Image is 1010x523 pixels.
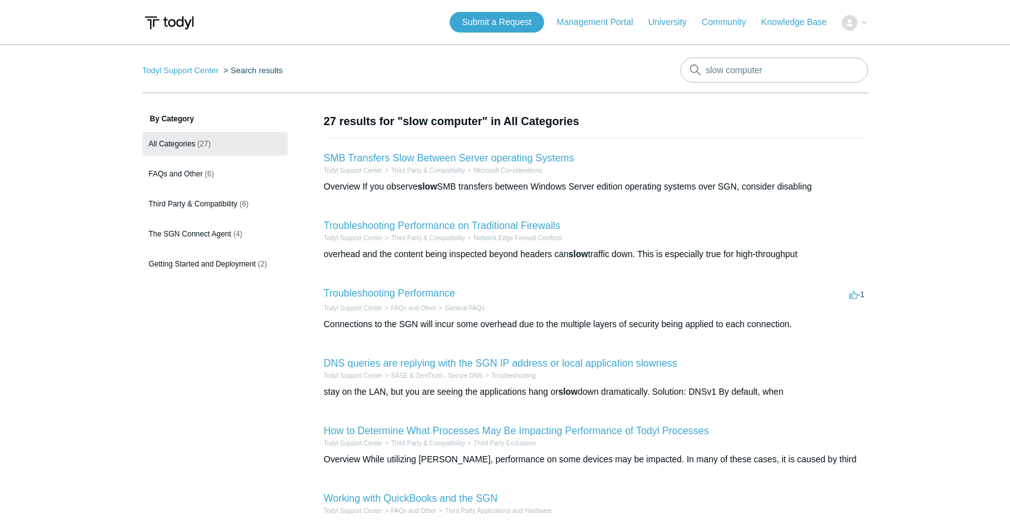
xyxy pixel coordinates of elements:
[143,11,196,34] img: Todyl Support Center Help Center home page
[324,318,868,331] div: Connections to the SGN will incur some overhead due to the multiple layers of security being appl...
[143,222,288,246] a: The SGN Connect Agent (4)
[324,288,455,298] a: Troubleshooting Performance
[143,66,221,75] li: Todyl Support Center
[324,167,383,174] a: Todyl Support Center
[474,440,536,447] a: Third Party Exclusions
[648,16,699,29] a: University
[149,230,231,238] span: The SGN Connect Agent
[450,12,544,33] a: Submit a Request
[143,66,219,75] a: Todyl Support Center
[324,425,709,436] a: How to Determine What Processes May Be Impacting Performance of Todyl Processes
[391,507,436,514] a: FAQs and Other
[382,506,436,515] li: FAQs and Other
[391,305,436,312] a: FAQs and Other
[149,200,238,208] span: Third Party & Compatibility
[143,252,288,276] a: Getting Started and Deployment (2)
[324,113,868,130] h1: 27 results for "slow computer" in All Categories
[558,387,578,397] em: slow
[491,372,535,379] a: Troubleshooting
[324,303,383,313] li: Todyl Support Center
[143,162,288,186] a: FAQs and Other (6)
[474,167,543,174] a: Microsoft Considerations
[221,66,283,75] li: Search results
[474,235,562,241] a: Network Edge Firewall Conflicts
[324,507,383,514] a: Todyl Support Center
[465,439,536,448] li: Third Party Exclusions
[382,233,465,243] li: Third Party & Compatibility
[324,153,574,163] a: SMB Transfers Slow Between Server operating Systems
[324,493,498,504] a: Working with QuickBooks and the SGN
[324,439,383,448] li: Todyl Support Center
[149,170,203,178] span: FAQs and Other
[324,180,868,193] div: Overview If you observe SMB transfers between Windows Server edition operating systems over SGN, ...
[391,167,465,174] a: Third Party & Compatibility
[568,249,588,259] em: slow
[391,235,465,241] a: Third Party & Compatibility
[324,166,383,175] li: Todyl Support Center
[324,453,868,466] div: Overview While utilizing [PERSON_NAME], performance on some devices may be impacted. In many of t...
[324,371,383,380] li: Todyl Support Center
[465,233,562,243] li: Network Edge Firewall Conflicts
[382,371,482,380] li: SASE & ZeroTrust - Secure DNS
[391,440,465,447] a: Third Party & Compatibility
[198,140,211,148] span: (27)
[240,200,249,208] span: (6)
[483,371,536,380] li: Troubleshooting
[143,132,288,156] a: All Categories (27)
[143,113,288,124] h3: By Category
[680,58,868,83] input: Search
[445,305,484,312] a: General FAQs
[437,506,552,515] li: Third Party Applications and Hardware
[258,260,267,268] span: (2)
[324,385,868,399] div: stay on the LAN, but you are seeing the applications hang or down dramatically. Solution: DNSv1 B...
[391,372,482,379] a: SASE & ZeroTrust - Secure DNS
[382,303,436,313] li: FAQs and Other
[233,230,243,238] span: (4)
[149,140,196,148] span: All Categories
[849,290,865,299] span: -1
[205,170,215,178] span: (6)
[557,16,645,29] a: Management Portal
[324,372,383,379] a: Todyl Support Center
[702,16,759,29] a: Community
[324,305,383,312] a: Todyl Support Center
[324,358,677,368] a: DNS queries are replying with the SGN IP address or local application slowness
[324,248,868,261] div: overhead and the content being inspected beyond headers can traffic down. This is especially true...
[324,220,560,231] a: Troubleshooting Performance on Traditional Firewalls
[324,235,383,241] a: Todyl Support Center
[437,303,485,313] li: General FAQs
[465,166,543,175] li: Microsoft Considerations
[143,192,288,216] a: Third Party & Compatibility (6)
[324,440,383,447] a: Todyl Support Center
[324,233,383,243] li: Todyl Support Center
[382,439,465,448] li: Third Party & Compatibility
[761,16,839,29] a: Knowledge Base
[418,181,437,191] em: slow
[149,260,256,268] span: Getting Started and Deployment
[382,166,465,175] li: Third Party & Compatibility
[324,506,383,515] li: Todyl Support Center
[445,507,552,514] a: Third Party Applications and Hardware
